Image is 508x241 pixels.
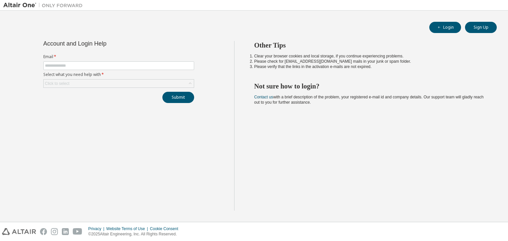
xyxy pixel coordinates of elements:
p: © 2025 Altair Engineering, Inc. All Rights Reserved. [88,231,182,237]
li: Clear your browser cookies and local storage, if you continue experiencing problems. [254,53,485,59]
label: Email [43,54,194,59]
button: Login [429,22,461,33]
h2: Not sure how to login? [254,82,485,90]
img: altair_logo.svg [2,228,36,235]
div: Click to select [44,80,194,87]
label: Select what you need help with [43,72,194,77]
img: linkedin.svg [62,228,69,235]
button: Submit [162,92,194,103]
a: Contact us [254,95,273,99]
div: Website Terms of Use [106,226,150,231]
img: facebook.svg [40,228,47,235]
button: Sign Up [465,22,497,33]
li: Please check for [EMAIL_ADDRESS][DOMAIN_NAME] mails in your junk or spam folder. [254,59,485,64]
img: instagram.svg [51,228,58,235]
img: Altair One [3,2,86,9]
div: Privacy [88,226,106,231]
span: with a brief description of the problem, your registered e-mail id and company details. Our suppo... [254,95,484,105]
li: Please verify that the links in the activation e-mails are not expired. [254,64,485,69]
h2: Other Tips [254,41,485,50]
div: Cookie Consent [150,226,182,231]
div: Click to select [45,81,69,86]
img: youtube.svg [73,228,82,235]
div: Account and Login Help [43,41,164,46]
